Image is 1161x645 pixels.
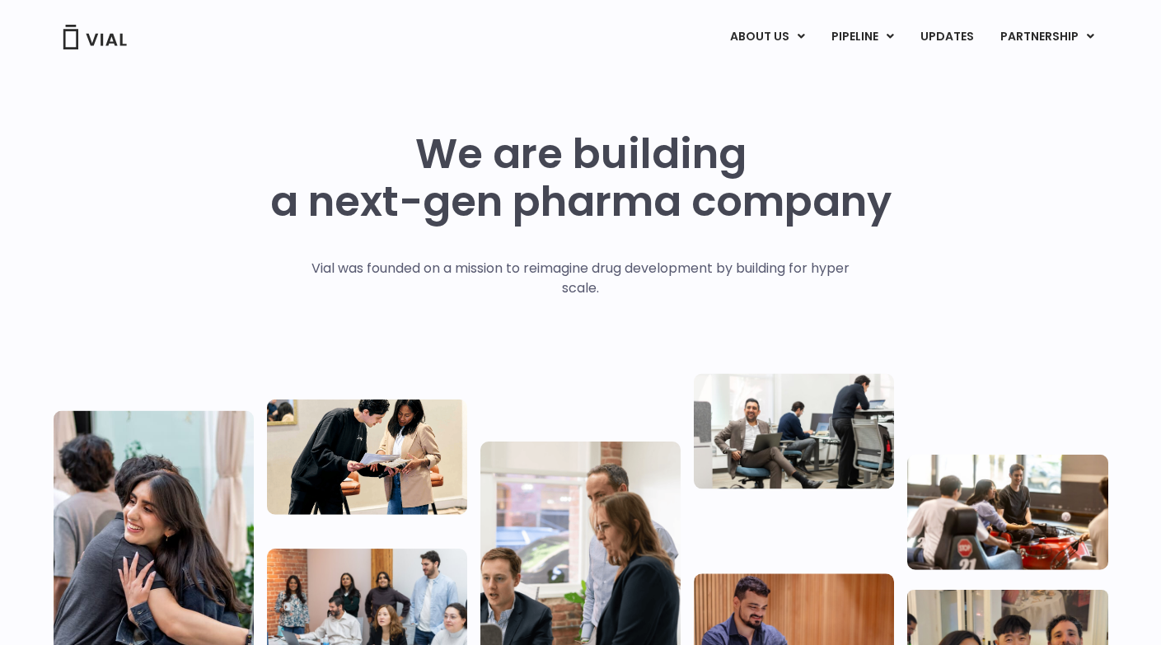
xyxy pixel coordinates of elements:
[907,23,986,51] a: UPDATES
[270,130,892,226] h1: We are building a next-gen pharma company
[907,454,1107,569] img: Group of people playing whirlyball
[294,259,867,298] p: Vial was founded on a mission to reimagine drug development by building for hyper scale.
[694,373,894,488] img: Three people working in an office
[987,23,1107,51] a: PARTNERSHIPMenu Toggle
[717,23,817,51] a: ABOUT USMenu Toggle
[267,399,467,514] img: Two people looking at a paper talking.
[62,25,128,49] img: Vial Logo
[818,23,906,51] a: PIPELINEMenu Toggle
